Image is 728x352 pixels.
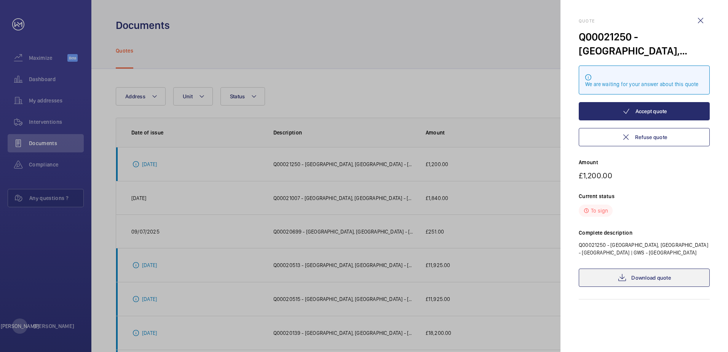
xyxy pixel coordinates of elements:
a: Download quote [579,269,710,287]
p: Amount [579,158,710,166]
h2: Quote [579,18,710,24]
button: Refuse quote [579,128,710,146]
p: Current status [579,192,710,200]
p: £1,200.00 [579,171,710,180]
div: We are waiting for your answer about this quote [585,80,703,88]
p: Complete description [579,229,710,237]
div: Q00021250 - [GEOGRAPHIC_DATA], [GEOGRAPHIC_DATA] - [GEOGRAPHIC_DATA] | GWS - [GEOGRAPHIC_DATA] [579,30,710,58]
button: Accept quote [579,102,710,120]
p: To sign [591,207,608,214]
p: Q00021250 - [GEOGRAPHIC_DATA], [GEOGRAPHIC_DATA] - [GEOGRAPHIC_DATA] | GWS - [GEOGRAPHIC_DATA] [579,241,710,256]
